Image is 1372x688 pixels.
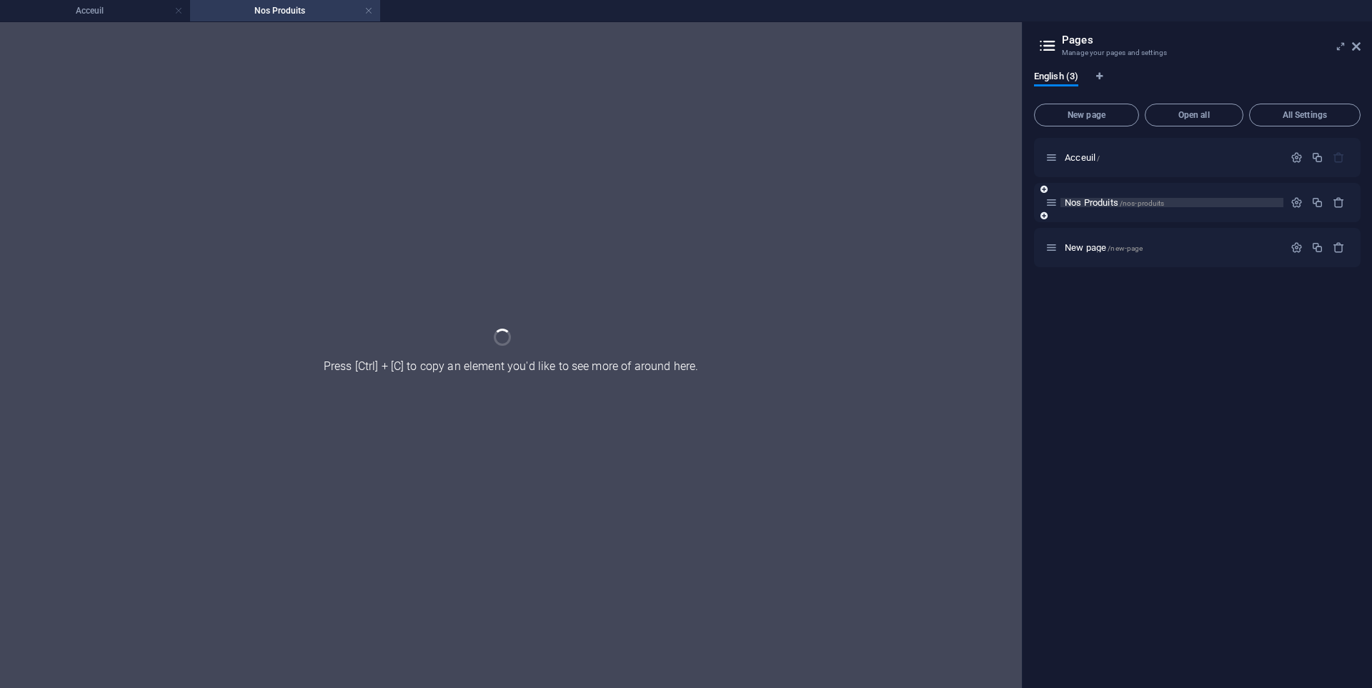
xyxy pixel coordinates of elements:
div: Settings [1291,196,1303,209]
span: /nos-produits [1120,199,1165,207]
span: Click to open page [1065,152,1100,163]
span: All Settings [1256,111,1354,119]
span: English (3) [1034,68,1078,88]
div: Acceuil/ [1060,153,1283,162]
h2: Pages [1062,34,1361,46]
div: Remove [1333,241,1345,254]
div: Duplicate [1311,241,1323,254]
div: Language Tabs [1034,71,1361,98]
div: Settings [1291,241,1303,254]
button: Open all [1145,104,1243,126]
span: Nos Produits [1065,197,1164,208]
span: New page [1040,111,1133,119]
h4: Nos Produits [190,3,380,19]
button: New page [1034,104,1139,126]
div: Duplicate [1311,196,1323,209]
div: New page/new-page [1060,243,1283,252]
span: Click to open page [1065,242,1143,253]
span: Open all [1151,111,1237,119]
button: All Settings [1249,104,1361,126]
div: The startpage cannot be deleted [1333,151,1345,164]
div: Remove [1333,196,1345,209]
span: / [1097,154,1100,162]
div: Duplicate [1311,151,1323,164]
div: Settings [1291,151,1303,164]
span: /new-page [1108,244,1143,252]
h3: Manage your pages and settings [1062,46,1332,59]
div: Nos Produits/nos-produits [1060,198,1283,207]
